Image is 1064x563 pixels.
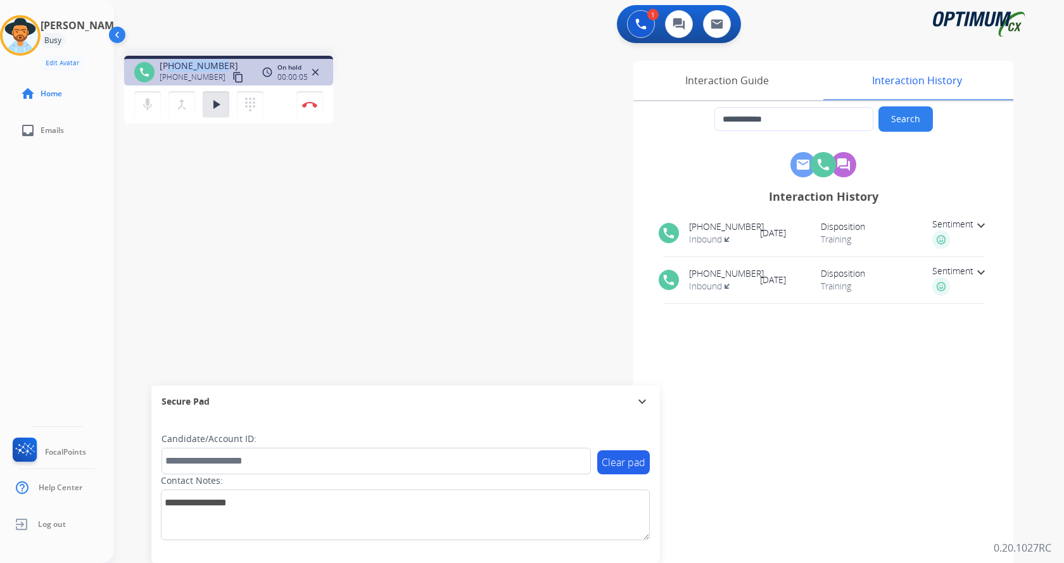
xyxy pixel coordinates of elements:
span: FocalPoints [45,447,86,457]
mat-icon: content_copy [232,72,244,83]
span: Home [41,89,62,99]
label: Contact Notes: [161,474,223,487]
span: Log out [38,519,66,529]
mat-icon: transit_enterexit [722,281,737,291]
span: Disposition [821,220,932,233]
div: 1 [647,9,659,20]
span: Disposition [821,267,932,280]
span: Help Center [39,483,82,493]
span: Sentiment [932,218,973,231]
mat-icon: merge_type [174,97,189,112]
mat-icon: inbox [20,123,35,138]
button: Clear pad [597,450,650,474]
h3: [PERSON_NAME] [41,18,123,33]
mat-icon: home [20,86,35,101]
div: Interaction Guide [633,61,820,100]
span: [DATE] [760,274,821,286]
mat-icon: phone [662,273,676,287]
img: full-happy.png [932,231,951,249]
mat-icon: expand_more [635,394,650,409]
mat-icon: expand_more [973,265,989,280]
mat-icon: expand_more [973,218,989,233]
button: Search [878,106,933,132]
span: [PHONE_NUMBER] [689,220,764,233]
span: Inbound [689,280,737,293]
p: 0.20.1027RC [994,540,1051,555]
span: [PHONE_NUMBER] [689,267,764,280]
img: control [302,101,317,108]
label: Candidate/Account ID: [161,433,256,445]
span: Inbound [689,233,737,246]
span: Training [821,233,932,246]
mat-icon: close [310,66,321,78]
span: On hold [277,63,301,72]
a: FocalPoints [10,438,86,467]
span: Emails [41,125,64,136]
span: 00:00:05 [277,72,308,82]
span: [PHONE_NUMBER] [160,60,238,72]
span: Sentiment [932,265,973,277]
div: Busy [41,33,65,48]
span: [PHONE_NUMBER] [160,72,225,82]
img: full-happy.png [932,277,951,296]
div: Interaction History [820,61,1013,100]
mat-icon: dialpad [243,97,258,112]
span: [DATE] [760,227,821,239]
mat-icon: mic [140,97,155,112]
mat-icon: transit_enterexit [722,234,737,244]
mat-icon: phone [139,66,150,78]
button: Edit Avatar [41,56,84,70]
img: avatar [3,18,38,53]
mat-icon: play_arrow [208,97,224,112]
span: Training [821,280,932,293]
mat-icon: access_time [262,66,273,78]
div: Interaction History [654,187,993,205]
mat-icon: phone [662,227,676,241]
span: Secure Pad [161,395,210,408]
